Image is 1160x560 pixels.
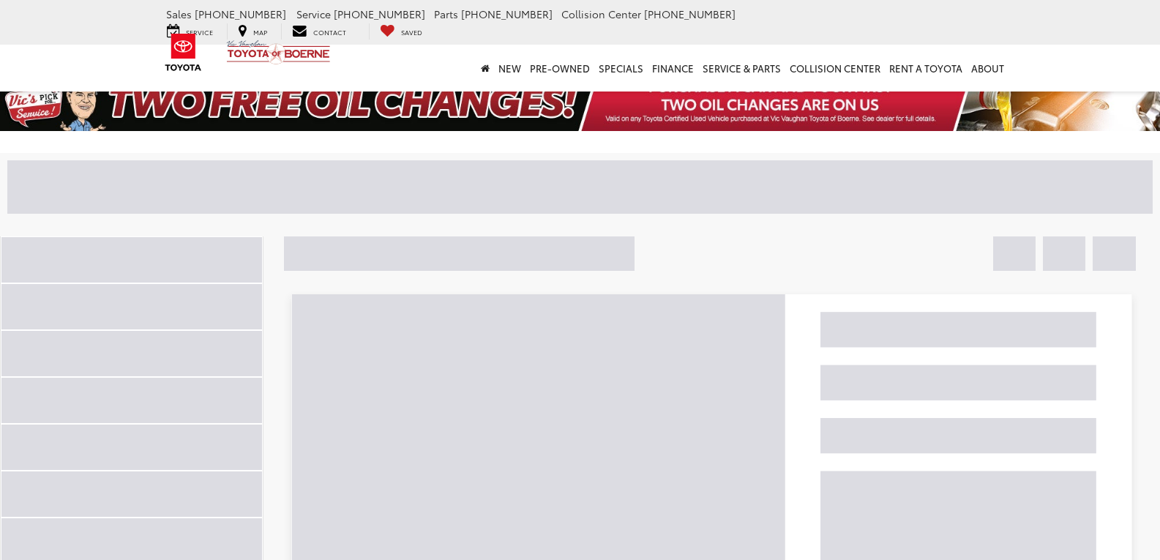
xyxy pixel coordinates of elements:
[967,45,1009,92] a: About
[334,7,425,21] span: [PHONE_NUMBER]
[648,45,698,92] a: Finance
[226,40,331,65] img: Vic Vaughan Toyota of Boerne
[494,45,525,92] a: New
[156,23,224,40] a: Service
[313,27,346,37] span: Contact
[525,45,594,92] a: Pre-Owned
[227,23,278,40] a: Map
[296,7,331,21] span: Service
[476,45,494,92] a: Home
[401,27,422,37] span: Saved
[281,23,357,40] a: Contact
[253,27,267,37] span: Map
[166,7,192,21] span: Sales
[785,45,885,92] a: Collision Center
[698,45,785,92] a: Service & Parts: Opens in a new tab
[186,27,213,37] span: Service
[195,7,286,21] span: [PHONE_NUMBER]
[434,7,458,21] span: Parts
[156,29,211,76] img: Toyota
[369,23,433,40] a: My Saved Vehicles
[561,7,641,21] span: Collision Center
[594,45,648,92] a: Specials
[885,45,967,92] a: Rent a Toyota
[461,7,553,21] span: [PHONE_NUMBER]
[644,7,736,21] span: [PHONE_NUMBER]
